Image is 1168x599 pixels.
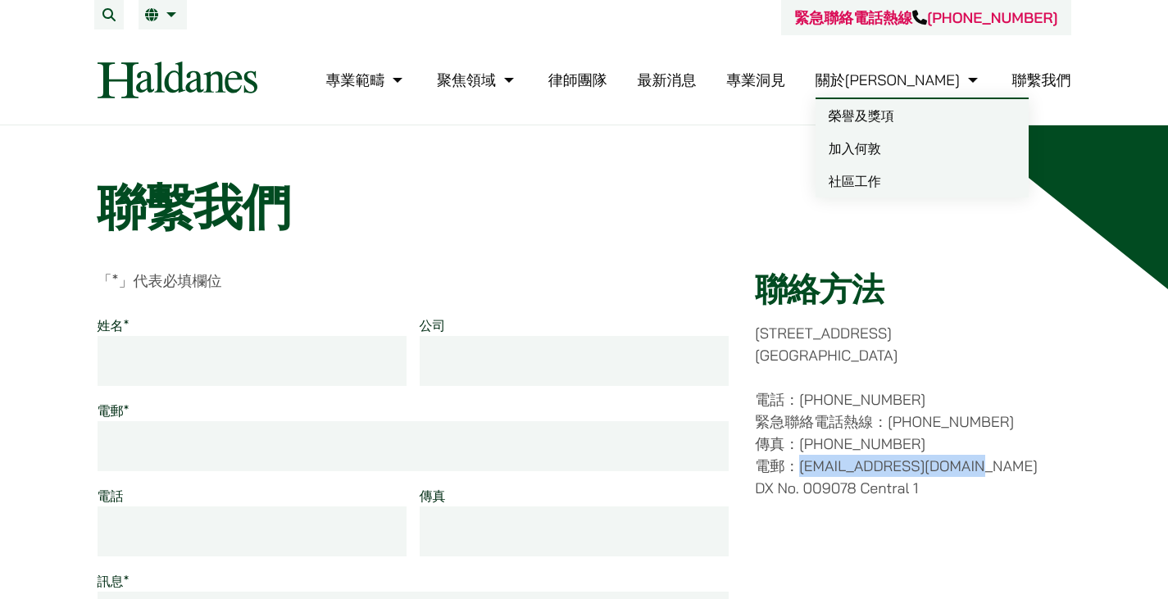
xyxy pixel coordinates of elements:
[420,488,446,504] label: 傳真
[755,322,1070,366] p: [STREET_ADDRESS] [GEOGRAPHIC_DATA]
[98,61,257,98] img: Logo of Haldanes
[98,573,130,589] label: 訊息
[145,8,180,21] a: 繁
[98,270,729,292] p: 「 」代表必填欄位
[548,70,607,89] a: 律師團隊
[816,132,1029,165] a: 加入何敦
[98,402,130,419] label: 電郵
[325,70,407,89] a: 專業範疇
[755,270,1070,309] h2: 聯絡方法
[437,70,518,89] a: 聚焦領域
[420,317,446,334] label: 公司
[637,70,696,89] a: 最新消息
[755,388,1070,499] p: 電話：[PHONE_NUMBER] 緊急聯絡電話熱線：[PHONE_NUMBER] 傳真：[PHONE_NUMBER] 電郵：[EMAIL_ADDRESS][DOMAIN_NAME] DX No...
[794,8,1057,27] a: 緊急聯絡電話熱線[PHONE_NUMBER]
[1012,70,1071,89] a: 聯繫我們
[816,70,982,89] a: 關於何敦
[816,99,1029,132] a: 榮譽及獎項
[98,488,124,504] label: 電話
[726,70,785,89] a: 專業洞見
[816,165,1029,197] a: 社區工作
[98,178,1071,237] h1: 聯繫我們
[98,317,130,334] label: 姓名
